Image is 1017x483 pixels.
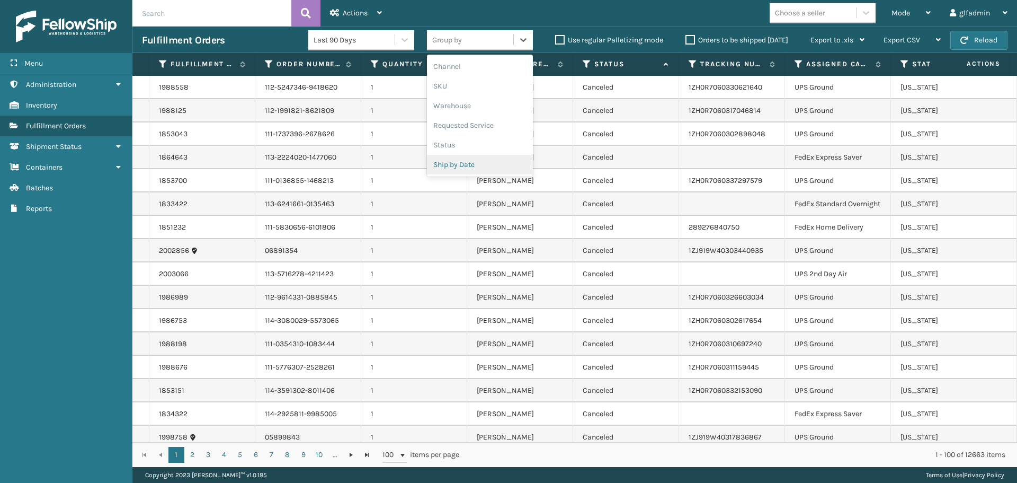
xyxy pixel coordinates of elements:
td: 1 [361,402,467,426]
td: 114-2925811-9985005 [255,402,361,426]
a: 1853700 [159,175,187,186]
div: 1 - 100 of 12663 items [474,450,1005,460]
a: 1988558 [159,82,189,93]
a: 1ZH0R7060326603034 [689,293,764,302]
td: Canceled [573,262,679,286]
td: [US_STATE] [891,192,997,216]
td: [PERSON_NAME] [467,169,573,192]
td: UPS Ground [785,426,891,449]
a: 10 [311,447,327,463]
a: Terms of Use [926,471,962,479]
td: [US_STATE] [891,99,997,122]
td: Canceled [573,332,679,356]
td: [PERSON_NAME] [467,286,573,309]
td: Canceled [573,169,679,192]
span: Go to the next page [347,451,355,459]
td: 114-3080029-5573065 [255,309,361,332]
label: Assigned Carrier Service [806,59,870,69]
label: Tracking Number [700,59,764,69]
a: Go to the next page [343,447,359,463]
div: Channel [427,57,533,76]
td: UPS Ground [785,239,891,262]
td: 111-0136855-1468213 [255,169,361,192]
td: Canceled [573,379,679,402]
td: UPS Ground [785,169,891,192]
span: Containers [26,163,63,172]
td: 05899843 [255,426,361,449]
td: [US_STATE] [891,402,997,426]
div: Status [427,135,533,155]
label: State [912,59,976,69]
td: 112-9614331-0885845 [255,286,361,309]
td: Canceled [573,356,679,379]
p: Copyright 2023 [PERSON_NAME]™ v 1.0.185 [145,467,267,483]
a: 1864643 [159,152,188,163]
td: 111-5830656-6101806 [255,216,361,239]
td: 111-5776307-2528261 [255,356,361,379]
td: [US_STATE] [891,309,997,332]
label: Quantity [382,59,447,69]
a: 1833422 [159,199,188,209]
div: Warehouse [427,96,533,116]
a: 6 [248,447,264,463]
label: Status [594,59,658,69]
div: Requested Service [427,116,533,135]
td: 112-5247346-9418620 [255,76,361,99]
td: [US_STATE] [891,146,997,169]
td: 1 [361,286,467,309]
span: Reports [26,204,52,213]
a: 1ZH0R7060330621640 [689,83,762,92]
td: 1 [361,379,467,402]
td: 1 [361,309,467,332]
label: Fulfillment Order Id [171,59,235,69]
td: 1 [361,216,467,239]
td: [US_STATE] [891,216,997,239]
td: Canceled [573,76,679,99]
td: 1 [361,356,467,379]
td: [PERSON_NAME] [467,379,573,402]
td: 1 [361,332,467,356]
td: [US_STATE] [891,239,997,262]
td: UPS Ground [785,379,891,402]
a: 1ZH0R7060302898048 [689,129,765,138]
td: 112-1991821-8621809 [255,99,361,122]
td: FedEx Express Saver [785,402,891,426]
td: 1 [361,76,467,99]
td: [PERSON_NAME] [467,262,573,286]
span: Administration [26,80,76,89]
a: 1998758 [159,432,188,443]
td: UPS Ground [785,309,891,332]
td: FedEx Express Saver [785,146,891,169]
td: UPS Ground [785,99,891,122]
h3: Fulfillment Orders [142,34,225,47]
td: [US_STATE] [891,332,997,356]
td: [US_STATE] [891,426,997,449]
a: 1 [168,447,184,463]
td: [PERSON_NAME] [467,332,573,356]
a: 1ZH0R7060332153090 [689,386,762,395]
a: 2002856 [159,245,189,256]
td: [PERSON_NAME] [467,309,573,332]
label: Orders to be shipped [DATE] [685,36,788,45]
a: 1986989 [159,292,188,303]
td: 1 [361,146,467,169]
div: Ship by Date [427,155,533,174]
td: 06891354 [255,239,361,262]
td: 113-5716278-4211423 [255,262,361,286]
td: [US_STATE] [891,169,997,192]
td: 111-1737396-2678626 [255,122,361,146]
td: 114-3591302-8011406 [255,379,361,402]
span: Batches [26,183,53,192]
td: [PERSON_NAME] [467,402,573,426]
a: 7 [264,447,280,463]
td: 113-2224020-1477060 [255,146,361,169]
td: 1 [361,426,467,449]
a: 1ZH0R7060310697240 [689,339,762,348]
td: 111-0354310-1083444 [255,332,361,356]
div: Last 90 Days [314,34,396,46]
a: 289276840750 [689,223,739,232]
a: 1ZH0R7060302617654 [689,316,762,325]
td: UPS Ground [785,332,891,356]
img: logo [16,11,117,42]
a: 1853043 [159,129,188,139]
